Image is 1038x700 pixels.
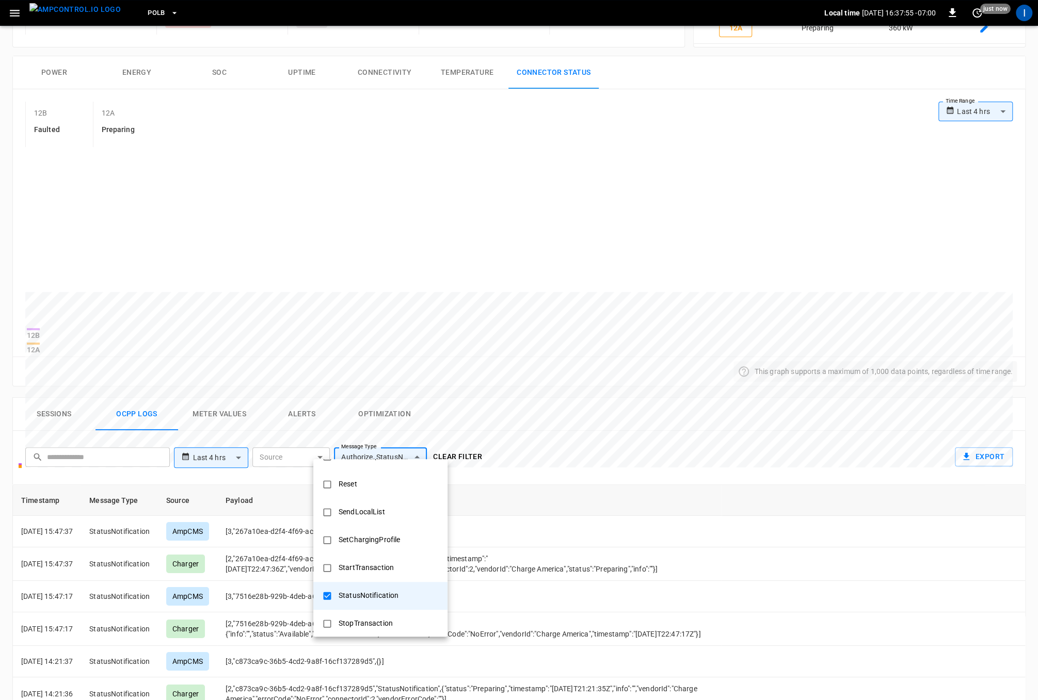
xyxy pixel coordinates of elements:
[332,586,405,605] div: StatusNotification
[332,614,399,633] div: StopTransaction
[332,475,363,494] div: Reset
[332,502,391,522] div: SendLocalList
[332,558,400,577] div: StartTransaction
[332,530,406,549] div: SetChargingProfile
